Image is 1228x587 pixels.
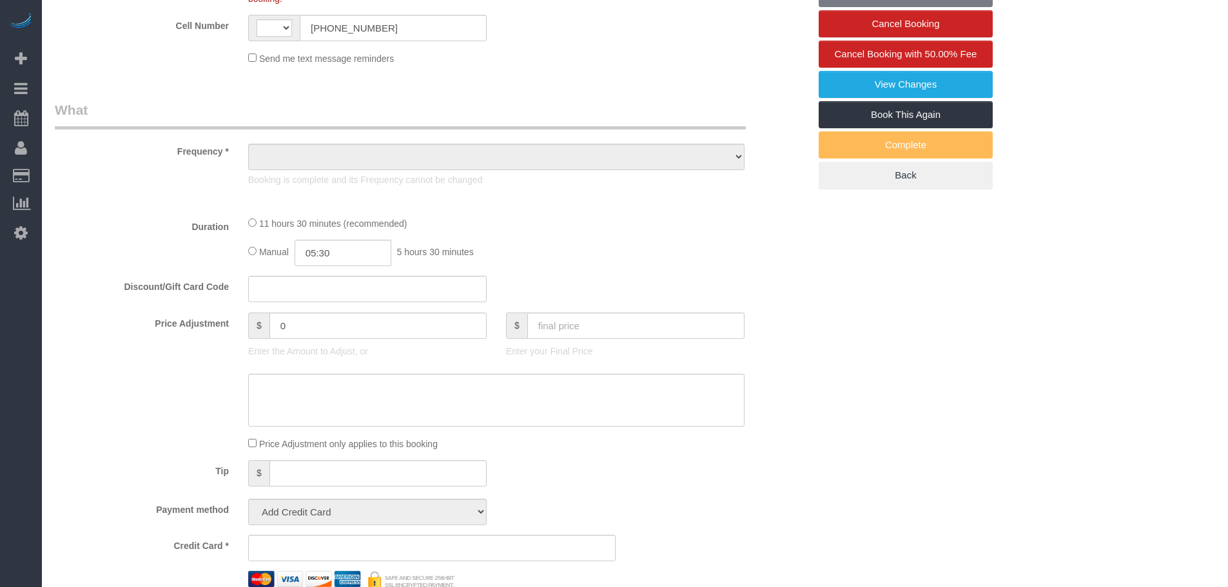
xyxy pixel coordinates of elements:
legend: What [55,101,746,130]
a: View Changes [819,71,993,98]
label: Cell Number [45,15,239,32]
label: Discount/Gift Card Code [45,276,239,293]
p: Enter the Amount to Adjust, or [248,345,487,358]
span: Price Adjustment only applies to this booking [259,439,438,449]
span: Send me text message reminders [259,53,394,64]
img: credit cards [239,571,464,587]
label: Price Adjustment [45,313,239,330]
span: $ [248,460,269,486]
a: Book This Again [819,101,993,128]
label: Duration [45,216,239,233]
label: Tip [45,460,239,477]
input: final price [527,313,745,339]
a: Back [819,162,993,189]
img: Automaid Logo [8,13,34,31]
iframe: Secure card payment input frame [259,542,605,553]
span: Cancel Booking with 50.00% Fee [835,48,977,59]
span: $ [506,313,527,339]
span: 11 hours 30 minutes (recommended) [259,218,407,229]
p: Enter your Final Price [506,345,745,358]
a: Cancel Booking [819,10,993,37]
p: Booking is complete and its Frequency cannot be changed [248,173,745,186]
label: Frequency * [45,140,239,158]
span: Manual [259,247,289,257]
a: Cancel Booking with 50.00% Fee [819,41,993,68]
span: 5 hours 30 minutes [397,247,474,257]
span: $ [248,313,269,339]
label: Credit Card * [45,535,239,552]
input: Cell Number [300,15,487,41]
label: Payment method [45,499,239,516]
